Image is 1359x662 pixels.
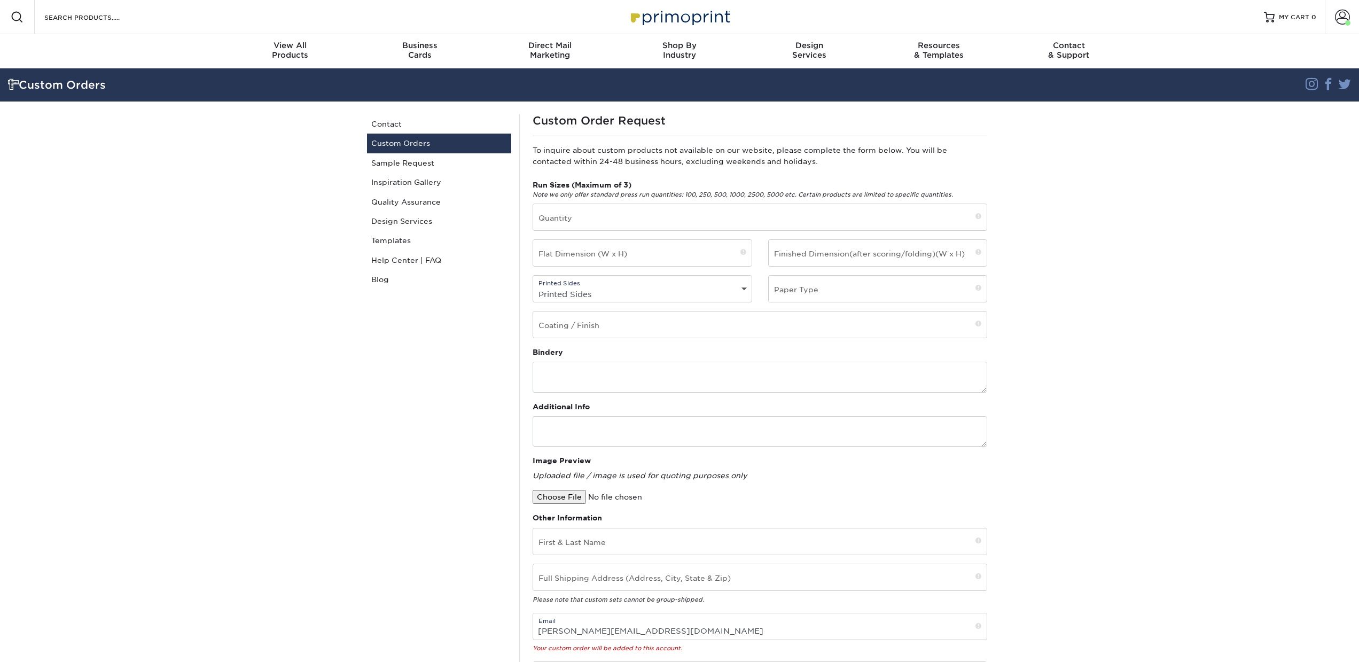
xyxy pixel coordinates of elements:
a: View AllProducts [225,34,355,68]
em: Please note that custom sets cannot be group-shipped. [533,596,704,603]
a: Help Center | FAQ [367,251,511,270]
strong: Image Preview [533,456,591,465]
em: Uploaded file / image is used for quoting purposes only [533,471,747,480]
span: View All [225,41,355,50]
span: Shop By [615,41,745,50]
span: Business [355,41,485,50]
em: Your custom order will be added to this account. [533,645,682,652]
div: & Support [1004,41,1134,60]
img: Primoprint [626,5,733,28]
a: Design Services [367,212,511,231]
a: Resources& Templates [874,34,1004,68]
div: Marketing [485,41,615,60]
strong: Run Sizes (Maximum of 3) [533,181,631,189]
a: Sample Request [367,153,511,173]
div: Services [744,41,874,60]
a: Quality Assurance [367,192,511,212]
p: To inquire about custom products not available on our website, please complete the form below. Yo... [533,145,987,167]
a: Blog [367,270,511,289]
span: Contact [1004,41,1134,50]
a: Contact& Support [1004,34,1134,68]
span: Resources [874,41,1004,50]
span: Design [744,41,874,50]
a: BusinessCards [355,34,485,68]
em: Note we only offer standard press run quantities: 100, 250, 500, 1000, 2500, 5000 etc. Certain pr... [533,191,953,198]
a: DesignServices [744,34,874,68]
a: Direct MailMarketing [485,34,615,68]
span: MY CART [1279,13,1309,22]
div: Products [225,41,355,60]
strong: Additional Info [533,402,590,411]
input: SEARCH PRODUCTS..... [43,11,147,24]
span: 0 [1311,13,1316,21]
a: Templates [367,231,511,250]
a: Contact [367,114,511,134]
a: Shop ByIndustry [615,34,745,68]
strong: Bindery [533,348,563,356]
a: Custom Orders [367,134,511,153]
div: Industry [615,41,745,60]
span: Direct Mail [485,41,615,50]
div: & Templates [874,41,1004,60]
div: Cards [355,41,485,60]
strong: Other Information [533,513,602,522]
a: Inspiration Gallery [367,173,511,192]
h1: Custom Order Request [533,114,987,127]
